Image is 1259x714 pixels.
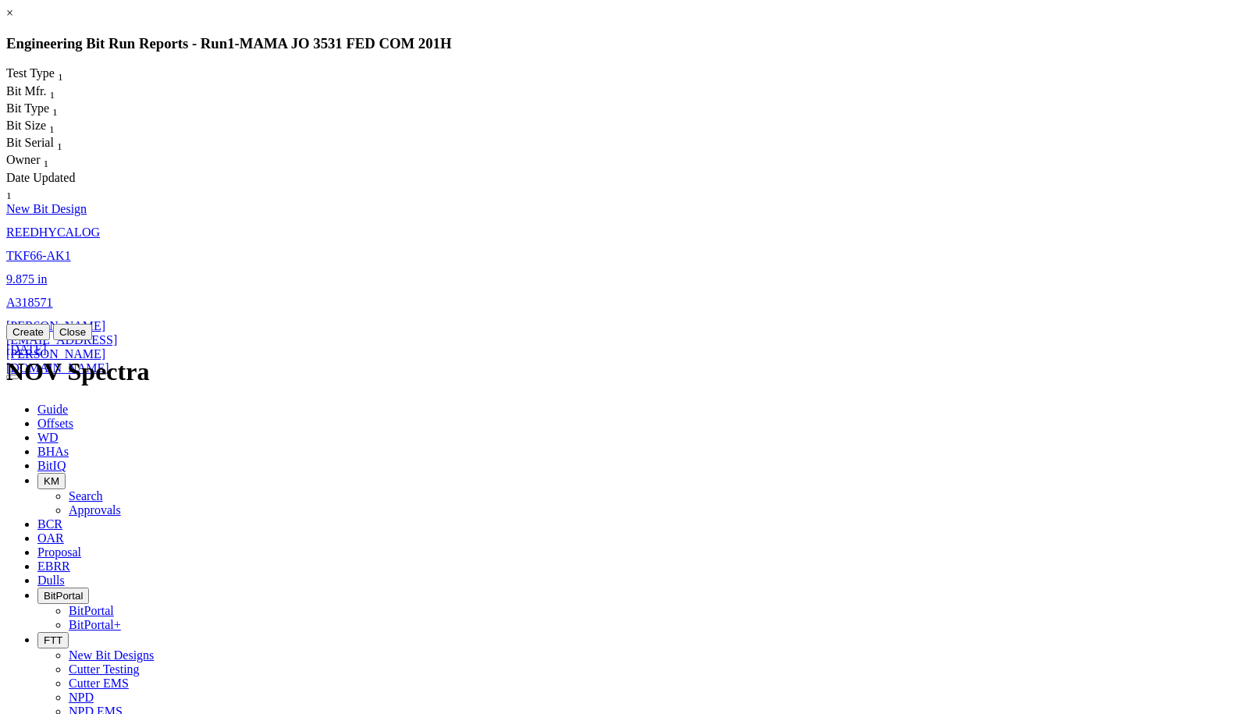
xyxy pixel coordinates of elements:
span: Sort None [50,84,55,98]
sub: 1 [6,190,12,201]
sub: 1 [52,106,58,118]
div: Bit Serial Sort None [6,136,92,153]
span: in [37,272,47,286]
span: WD [37,431,59,444]
span: BCR [37,517,62,531]
span: Sort None [6,185,12,198]
h3: Engineering Bit Run Reports - Run - [6,35,1253,52]
a: New Bit Design [6,202,87,215]
span: Test Type [6,66,55,80]
a: Cutter Testing [69,662,140,676]
span: OAR [37,531,64,545]
span: BHAs [37,445,69,458]
span: Proposal [37,545,81,559]
span: Bit Type [6,101,49,115]
a: × [6,6,13,20]
a: NPD [69,691,94,704]
span: Sort None [58,66,63,80]
span: Sort None [52,101,58,115]
span: 1 [227,35,234,52]
div: Sort None [6,153,84,170]
a: BitPortal+ [69,618,121,631]
a: 9.875 in [6,272,47,286]
span: BitPortal [44,590,83,602]
button: Create [6,324,50,340]
a: Cutter EMS [69,677,129,690]
span: Sort None [49,119,55,132]
span: Offsets [37,417,73,430]
span: MAMA JO 3531 FED COM 201H [240,35,452,52]
sub: 1 [57,140,62,152]
span: Date Updated [6,171,75,184]
span: Guide [37,403,68,416]
a: [PERSON_NAME][EMAIL_ADDRESS][PERSON_NAME][DOMAIN_NAME] [6,319,117,375]
a: BitPortal [69,604,114,617]
span: BitIQ [37,459,66,472]
div: Sort None [6,66,92,83]
div: Bit Mfr. Sort None [6,84,84,101]
span: Bit Mfr. [6,84,47,98]
div: Bit Type Sort None [6,101,84,119]
span: Bit Serial [6,136,54,149]
span: EBRR [37,559,70,573]
span: KM [44,475,59,487]
div: Sort None [6,84,84,101]
sub: 1 [50,89,55,101]
sub: 1 [49,123,55,135]
div: Sort None [6,101,84,119]
span: Sort None [57,136,62,149]
a: REEDHYCALOG [6,226,100,239]
div: Bit Size Sort None [6,119,84,136]
a: Search [69,489,103,503]
div: Date Updated Sort None [6,171,84,202]
div: Test Type Sort None [6,66,92,83]
span: Sort None [44,153,49,166]
a: Approvals [69,503,121,517]
span: Owner [6,153,41,166]
div: Sort None [6,119,84,136]
span: Dulls [37,574,65,587]
a: [DATE] [6,343,47,356]
h1: NOV Spectra [6,357,1253,386]
a: A318571 [6,296,53,309]
sub: 1 [58,72,63,83]
span: Bit Size [6,119,46,132]
div: Sort None [6,136,92,153]
a: New Bit Designs [69,648,154,662]
button: Close [53,324,92,340]
a: TKF66-AK1 [6,249,71,262]
div: Sort None [6,171,84,202]
div: Owner Sort None [6,153,84,170]
sub: 1 [44,158,49,170]
span: FTT [44,634,62,646]
span: 9.875 [6,272,34,286]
